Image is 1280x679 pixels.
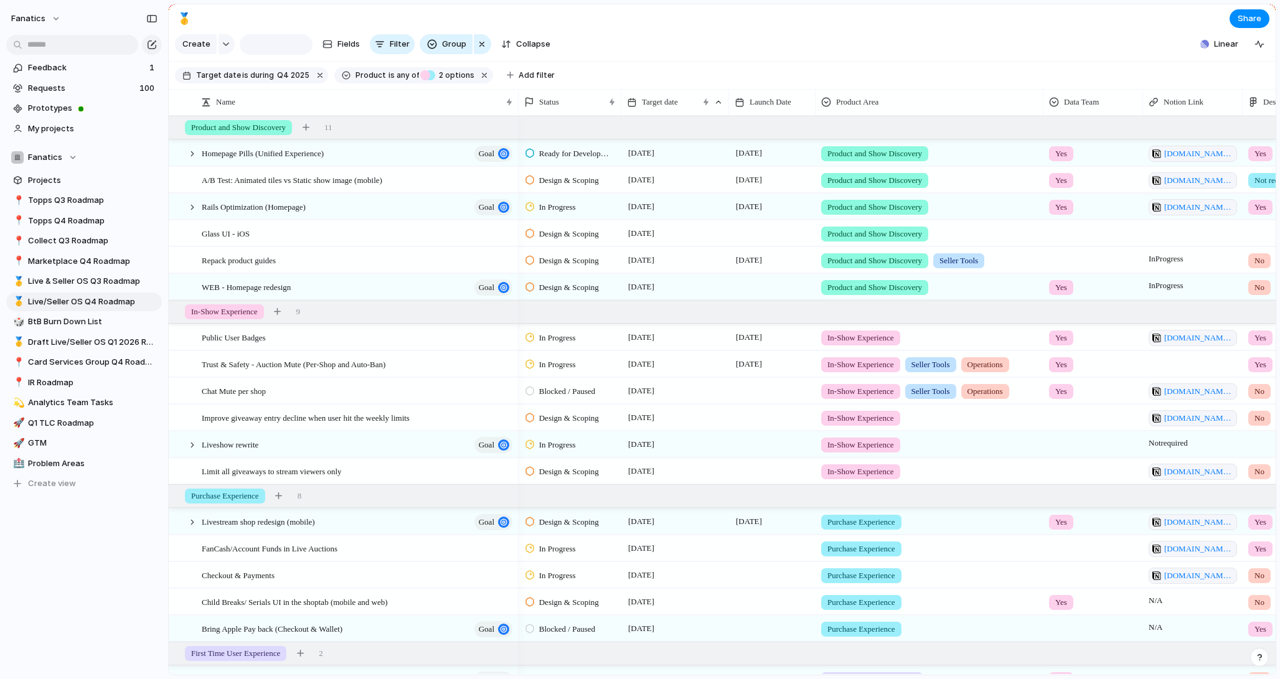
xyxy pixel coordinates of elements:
span: Seller Tools [911,385,950,398]
span: Yes [1254,332,1266,344]
button: Group [420,34,473,54]
span: Yes [1254,358,1266,371]
a: 💫Analytics Team Tasks [6,393,162,412]
span: Purchase Experience [191,490,259,502]
span: [DOMAIN_NAME][URL] [1164,516,1233,528]
span: Liveshow rewrite [202,437,258,451]
a: 📍Collect Q3 Roadmap [6,232,162,250]
span: Live/Seller OS Q4 Roadmap [28,296,158,308]
span: WEB - Homepage redesign [202,279,291,294]
span: [DATE] [625,568,657,583]
span: Trust & Safety - Auction Mute (Per-Shop and Auto-Ban) [202,357,385,371]
span: [DATE] [625,226,657,241]
span: Rails Optimization (Homepage) [202,199,306,213]
a: 📍Topps Q3 Roadmap [6,191,162,210]
span: Add filter [519,70,555,81]
span: Yes [1254,543,1266,555]
span: Blocked / Paused [539,623,595,635]
div: 📍 [13,194,22,208]
span: Product and Show Discovery [827,255,922,267]
span: In Progress [539,569,576,582]
div: 💫 [13,396,22,410]
span: Design & Scoping [539,596,599,609]
span: fanatics [11,12,45,25]
span: Design & Scoping [539,228,599,240]
span: [DATE] [625,279,657,294]
span: Ready for Development [539,148,611,160]
div: 🎲BtB Burn Down List [6,312,162,331]
div: 📍 [13,254,22,268]
span: In Progress [539,358,576,371]
span: [DOMAIN_NAME][URL] [1164,174,1233,187]
a: [DOMAIN_NAME][URL] [1149,172,1237,189]
div: 📍 [13,375,22,390]
a: [DOMAIN_NAME][URL] [1149,199,1237,215]
a: [DOMAIN_NAME][URL] [1149,410,1237,426]
span: GTM [28,437,158,449]
span: Design & Scoping [539,412,599,424]
span: [DATE] [625,464,657,479]
span: Purchase Experience [827,569,895,582]
a: 📍Marketplace Q4 Roadmap [6,252,162,271]
span: [DOMAIN_NAME][URL] [1164,201,1233,213]
button: Collapse [496,34,555,54]
a: Requests100 [6,79,162,98]
span: Notion Link [1164,96,1203,108]
span: Purchase Experience [827,623,895,635]
button: goal [474,514,512,530]
span: Yes [1055,516,1067,528]
span: Yes [1055,281,1067,294]
div: 📍Card Services Group Q4 Roadmap [6,353,162,372]
span: Purchase Experience [827,543,895,555]
span: Marketplace Q4 Roadmap [28,255,158,268]
span: Design & Scoping [539,466,599,478]
span: [DATE] [733,253,765,268]
span: [DOMAIN_NAME][URL] [1164,466,1233,478]
button: goal [474,199,512,215]
span: Launch Date [750,96,791,108]
span: [DATE] [625,514,657,529]
span: [DATE] [625,541,657,556]
span: In Progress [1144,274,1242,292]
span: [DATE] [625,383,657,398]
span: [DATE] [733,330,765,345]
span: Product [355,70,386,81]
span: Yes [1254,201,1266,213]
button: Add filter [499,67,562,84]
span: [DOMAIN_NAME][URL] [1164,332,1233,344]
span: Livestream shop redesign (mobile) [202,514,315,528]
span: In Progress [539,439,576,451]
button: 🚀 [11,437,24,449]
div: 🚀 [13,436,22,451]
span: Projects [28,174,158,187]
button: 📍 [11,215,24,227]
span: Product and Show Discovery [827,281,922,294]
span: [DOMAIN_NAME][URL] [1164,543,1233,555]
span: Design & Scoping [539,255,599,267]
span: [DOMAIN_NAME][URL] [1164,148,1233,160]
button: 📍 [11,377,24,389]
span: Card Services Group Q4 Roadmap [28,356,158,368]
span: 100 [139,82,157,95]
button: isany of [386,68,421,82]
span: Yes [1055,332,1067,344]
span: Draft Live/Seller OS Q1 2026 Roadmap [28,336,158,349]
span: 1 [149,62,157,74]
span: No [1254,466,1264,478]
a: [DOMAIN_NAME][URL] [1149,514,1237,530]
span: Glass UI - iOS [202,226,250,240]
span: [DATE] [733,146,765,161]
span: No [1254,385,1264,398]
a: 🥇Live/Seller OS Q4 Roadmap [6,293,162,311]
span: [DATE] [733,357,765,372]
span: Improve giveaway entry decline when user hit the weekly limits [202,410,410,424]
a: Projects [6,171,162,190]
button: 💫 [11,396,24,409]
button: 📍 [11,356,24,368]
span: Checkout & Payments [202,568,275,582]
span: In Progress [539,543,576,555]
a: 🚀Q1 TLC Roadmap [6,414,162,433]
span: Yes [1055,385,1067,398]
div: 🚀GTM [6,434,162,452]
